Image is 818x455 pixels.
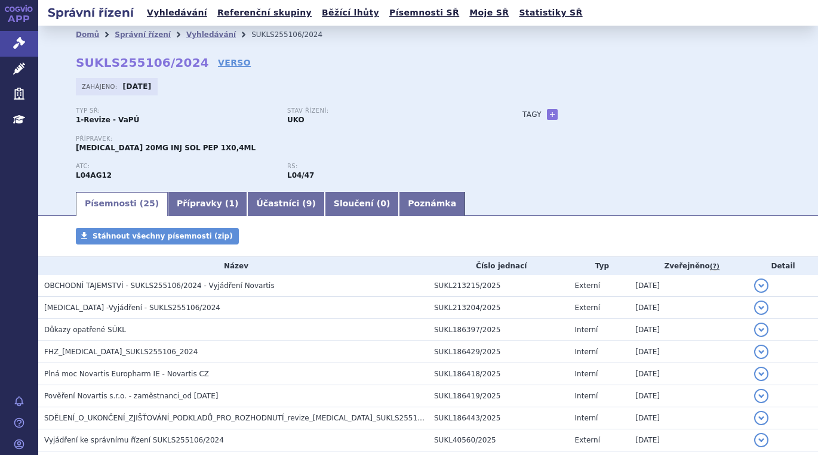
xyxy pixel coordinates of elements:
button: detail [754,345,768,359]
span: Interní [575,414,598,422]
td: [DATE] [629,275,748,297]
td: SUKL186419/2025 [428,385,569,407]
a: Vyhledávání [143,5,211,21]
th: Číslo jednací [428,257,569,275]
a: Sloučení (0) [325,192,399,216]
span: Interní [575,348,598,356]
strong: 1-Revize - VaPÚ [76,116,139,124]
a: Moje SŘ [466,5,512,21]
td: [DATE] [629,385,748,407]
span: Zahájeno: [82,82,119,91]
li: SUKLS255106/2024 [251,26,338,44]
a: Písemnosti (25) [76,192,168,216]
a: Běžící lhůty [318,5,383,21]
strong: léčivé přípravky s obsahem léčivé látky ofatumumab (ATC L04AA52) [287,171,314,179]
a: Přípravky (1) [168,192,247,216]
td: SUKL213204/2025 [428,297,569,319]
abbr: (?) [710,262,719,271]
td: SUKL186418/2025 [428,363,569,385]
span: Vyjádření ke správnímu řízení SUKLS255106/2024 [44,436,224,444]
span: FHZ_ofatumumab_SUKLS255106_2024 [44,348,198,356]
span: Externí [575,304,600,312]
a: VERSO [218,57,251,69]
span: 1 [229,199,235,208]
a: Domů [76,30,99,39]
span: Interní [575,370,598,378]
a: Stáhnout všechny písemnosti (zip) [76,228,239,244]
td: [DATE] [629,319,748,341]
a: Účastníci (9) [247,192,324,216]
td: [DATE] [629,363,748,385]
td: [DATE] [629,297,748,319]
th: Typ [569,257,630,275]
button: detail [754,301,768,315]
td: [DATE] [629,429,748,451]
a: Statistiky SŘ [515,5,586,21]
span: [MEDICAL_DATA] 20MG INJ SOL PEP 1X0,4ML [76,144,256,152]
button: detail [754,389,768,403]
td: [DATE] [629,341,748,363]
span: 0 [380,199,386,208]
td: SUKL40560/2025 [428,429,569,451]
td: [DATE] [629,407,748,429]
span: Ofatumumab -Vyjádření - SUKLS255106/2024 [44,304,220,312]
span: Stáhnout všechny písemnosti (zip) [93,232,233,240]
span: Interní [575,326,598,334]
strong: [DATE] [123,82,152,91]
a: + [547,109,558,120]
a: Referenční skupiny [214,5,315,21]
td: SUKL213215/2025 [428,275,569,297]
td: SUKL186397/2025 [428,319,569,341]
p: Přípravek: [76,135,499,143]
button: detail [754,433,768,447]
th: Název [38,257,428,275]
a: Poznámka [399,192,465,216]
th: Detail [748,257,818,275]
button: detail [754,278,768,293]
a: Písemnosti SŘ [386,5,463,21]
strong: UKO [287,116,305,124]
span: Důkazy opatřené SÚKL [44,326,126,334]
span: SDĚLENÍ_O_UKONČENÍ_ZJIŠŤOVÁNÍ_PODKLADŮ_PRO_ROZHODNUTÍ_revize_ofatumumab_SUKLS255106_2024 [44,414,448,422]
span: Externí [575,436,600,444]
p: Typ SŘ: [76,107,275,114]
button: detail [754,323,768,337]
a: Vyhledávání [186,30,236,39]
span: Plná moc Novartis Europharm IE - Novartis CZ [44,370,209,378]
td: SUKL186443/2025 [428,407,569,429]
span: OBCHODNÍ TAJEMSTVÍ - SUKLS255106/2024 - Vyjádření Novartis [44,281,275,290]
strong: OFATUMUMAB [76,171,112,179]
td: SUKL186429/2025 [428,341,569,363]
h3: Tagy [522,107,542,122]
button: detail [754,411,768,425]
p: ATC: [76,163,275,170]
h2: Správní řízení [38,4,143,21]
span: Interní [575,392,598,400]
span: 25 [143,199,155,208]
strong: SUKLS255106/2024 [76,55,209,70]
p: RS: [287,163,487,170]
a: Správní řízení [115,30,171,39]
span: Externí [575,281,600,290]
p: Stav řízení: [287,107,487,114]
button: detail [754,367,768,381]
span: Pověření Novartis s.r.o. - zaměstnanci_od 12.03.2025 [44,392,218,400]
th: Zveřejněno [629,257,748,275]
span: 9 [306,199,312,208]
